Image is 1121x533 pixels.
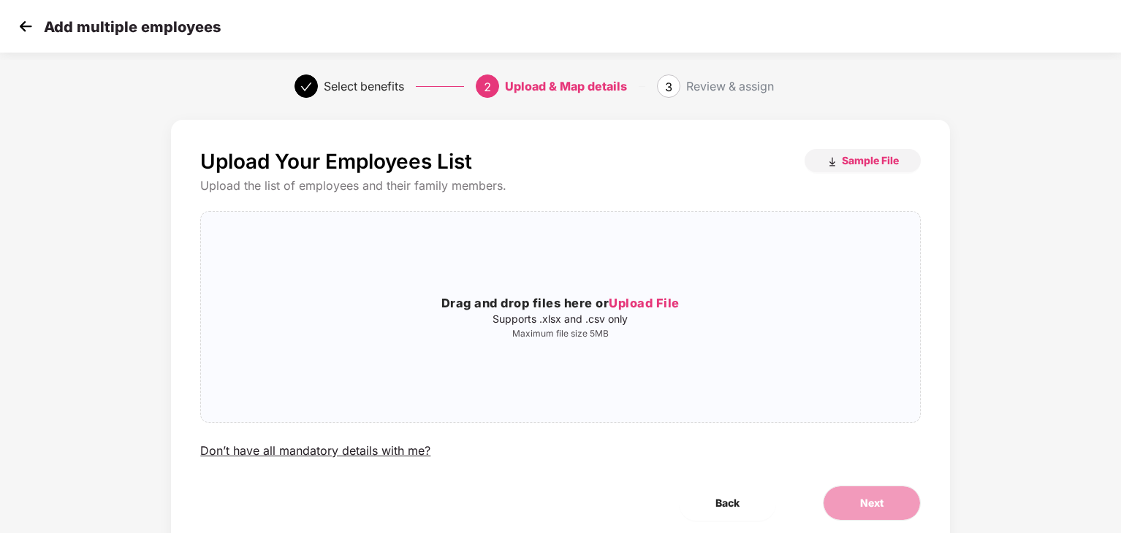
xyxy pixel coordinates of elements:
span: check [300,81,312,93]
div: Review & assign [686,74,774,98]
span: Drag and drop files here orUpload FileSupports .xlsx and .csv onlyMaximum file size 5MB [201,212,919,422]
img: download_icon [826,156,838,168]
span: 3 [665,80,672,94]
h3: Drag and drop files here or [201,294,919,313]
p: Maximum file size 5MB [201,328,919,340]
span: Back [715,495,740,511]
span: Sample File [842,153,899,167]
button: Back [679,486,776,521]
span: Upload File [609,296,680,310]
button: Sample File [805,149,921,172]
div: Upload the list of employees and their family members. [200,178,920,193]
p: Add multiple employees [44,18,221,36]
div: Don’t have all mandatory details with me? [200,443,430,459]
p: Upload Your Employees List [200,149,472,174]
span: 2 [484,80,491,94]
div: Upload & Map details [505,74,627,98]
div: Select benefits [324,74,404,98]
button: Next [823,486,921,521]
p: Supports .xlsx and .csv only [201,313,919,325]
img: svg+xml;base64,PHN2ZyB4bWxucz0iaHR0cDovL3d3dy53My5vcmcvMjAwMC9zdmciIHdpZHRoPSIzMCIgaGVpZ2h0PSIzMC... [15,15,37,37]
